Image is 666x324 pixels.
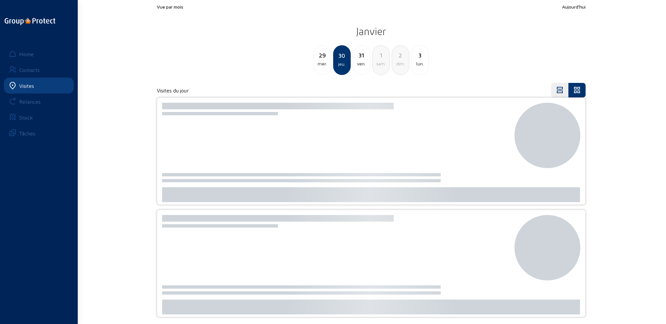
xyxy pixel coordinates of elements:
div: Relances [19,98,41,105]
div: ven. [353,60,370,68]
div: 1 [373,51,389,60]
img: logo-oneline.png [5,18,55,25]
div: 30 [334,51,350,60]
div: dim. [392,60,409,68]
a: Tâches [4,125,74,141]
div: Stock [19,114,33,121]
a: Relances [4,93,74,109]
div: Contacts [19,67,40,73]
a: Home [4,46,74,62]
div: mer. [314,60,331,68]
div: sam. [373,60,389,68]
div: 3 [412,51,428,60]
div: lun. [412,60,428,68]
div: jeu. [334,60,350,68]
div: 29 [314,51,331,60]
div: Visites [19,83,34,89]
h2: Janvier [157,23,586,39]
div: Tâches [19,130,35,136]
span: Aujourd'hui [562,4,586,10]
div: 2 [392,51,409,60]
span: Vue par mois [157,4,183,10]
a: Stock [4,109,74,125]
h4: Visites du jour [157,87,189,93]
a: Visites [4,78,74,93]
div: 31 [353,51,370,60]
a: Contacts [4,62,74,78]
div: Home [19,51,34,57]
